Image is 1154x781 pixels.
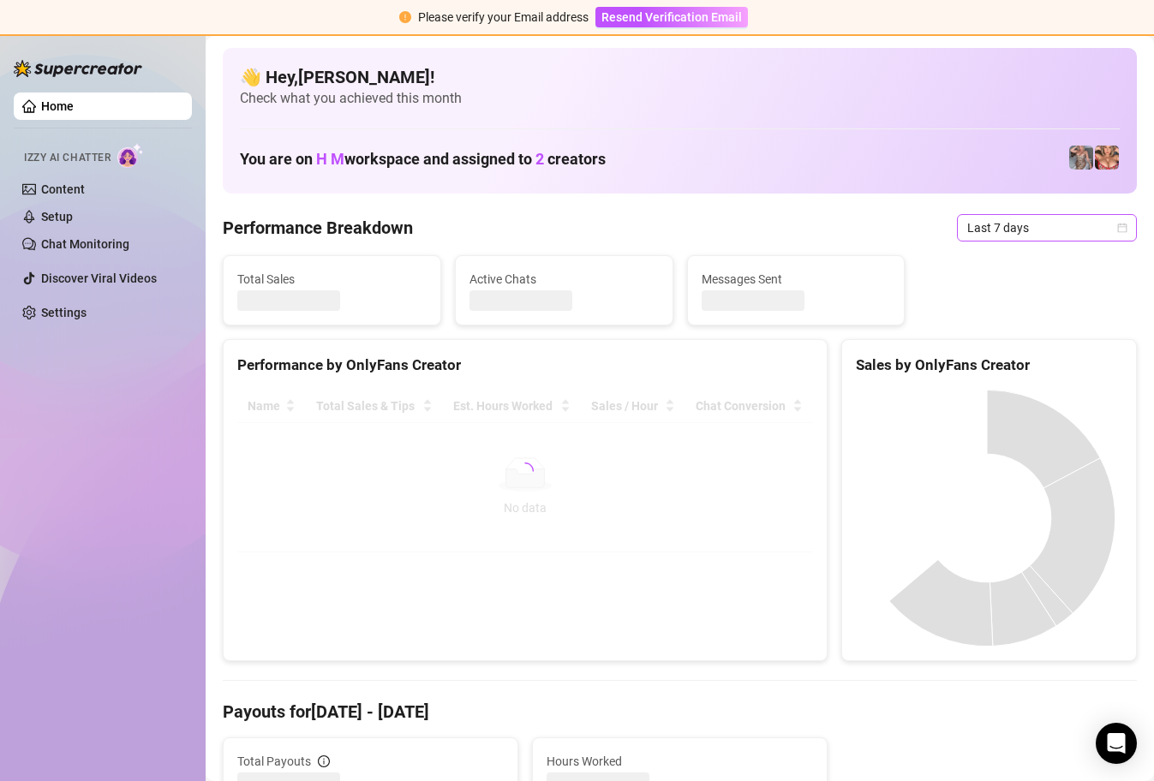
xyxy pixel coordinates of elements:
img: pennylondon [1095,146,1119,170]
img: pennylondonvip [1069,146,1093,170]
h4: 👋 Hey, [PERSON_NAME] ! [240,65,1120,89]
span: Check what you achieved this month [240,89,1120,108]
span: Last 7 days [967,215,1127,241]
img: logo-BBDzfeDw.svg [14,60,142,77]
span: Messages Sent [702,270,891,289]
span: Active Chats [469,270,659,289]
div: Open Intercom Messenger [1096,723,1137,764]
a: Discover Viral Videos [41,271,157,285]
div: Sales by OnlyFans Creator [856,354,1122,377]
span: exclamation-circle [399,11,411,23]
span: 2 [535,150,544,168]
img: AI Chatter [117,143,144,168]
a: Settings [41,306,87,319]
button: Resend Verification Email [595,7,748,27]
span: Hours Worked [547,752,813,771]
span: info-circle [318,755,330,767]
span: Total Payouts [237,752,311,771]
a: Content [41,182,85,196]
div: Performance by OnlyFans Creator [237,354,813,377]
div: Please verify your Email address [418,8,589,27]
span: calendar [1117,223,1127,233]
h4: Payouts for [DATE] - [DATE] [223,700,1137,724]
span: Total Sales [237,270,427,289]
a: Chat Monitoring [41,237,129,251]
h1: You are on workspace and assigned to creators [240,150,606,169]
h4: Performance Breakdown [223,216,413,240]
span: H M [316,150,344,168]
a: Home [41,99,74,113]
span: Resend Verification Email [601,10,742,24]
a: Setup [41,210,73,224]
span: loading [514,459,536,481]
span: Izzy AI Chatter [24,150,111,166]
